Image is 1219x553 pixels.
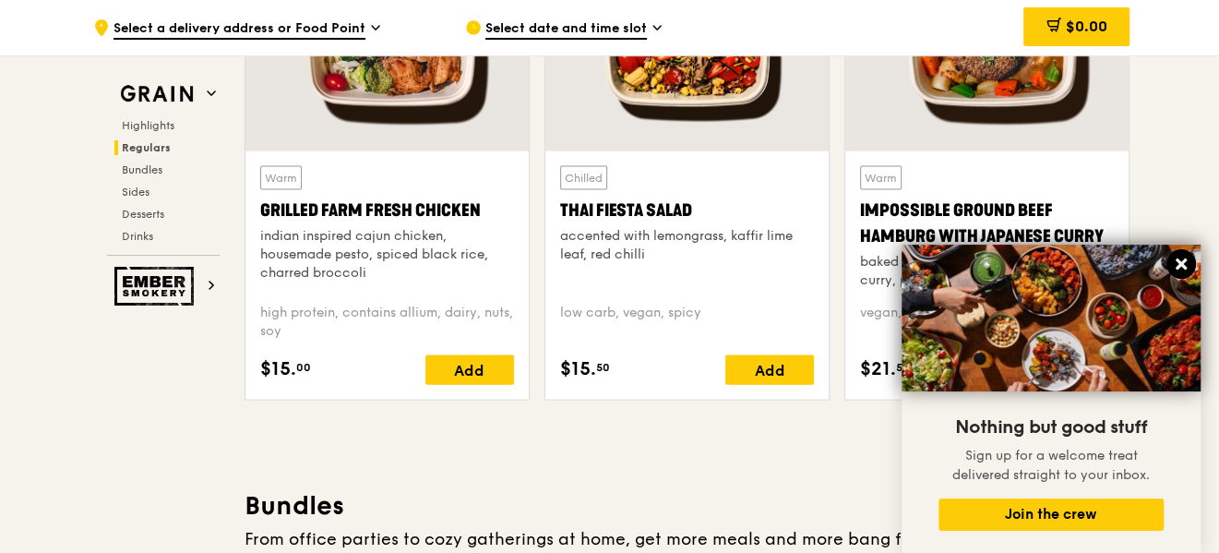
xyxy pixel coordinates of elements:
div: Thai Fiesta Salad [560,198,814,223]
span: Select a delivery address or Food Point [114,19,365,40]
div: Add [725,355,814,385]
span: Desserts [122,208,164,221]
span: Highlights [122,119,174,132]
span: 00 [296,360,311,375]
span: Nothing but good stuff [955,416,1147,439]
h3: Bundles [245,489,1130,523]
span: 50 [896,360,910,375]
img: Grain web logo [114,78,199,111]
span: $0.00 [1065,18,1106,35]
span: Sides [122,186,149,198]
span: Bundles [122,163,162,176]
div: Grilled Farm Fresh Chicken [260,198,514,223]
button: Join the crew [938,499,1164,531]
div: indian inspired cajun chicken, housemade pesto, spiced black rice, charred broccoli [260,227,514,283]
div: baked Impossible hamburg, Japanese curry, poached okra and carrots [860,253,1114,290]
span: Select date and time slot [485,19,647,40]
div: Warm [860,166,902,190]
div: Warm [260,166,302,190]
div: From office parties to cozy gatherings at home, get more meals and more bang for your buck. [245,526,1130,552]
span: $15. [260,355,296,383]
span: Sign up for a welcome treat delivered straight to your inbox. [952,448,1150,483]
div: vegan, contains allium, soy, wheat [860,304,1114,341]
div: low carb, vegan, spicy [560,304,814,341]
span: Drinks [122,230,153,243]
button: Close [1166,249,1196,279]
div: accented with lemongrass, kaffir lime leaf, red chilli [560,227,814,264]
div: Impossible Ground Beef Hamburg with Japanese Curry [860,198,1114,249]
img: DSC07876-Edit02-Large.jpeg [902,245,1201,391]
span: $15. [560,355,596,383]
span: Regulars [122,141,171,154]
img: Ember Smokery web logo [114,267,199,306]
span: 50 [596,360,610,375]
div: high protein, contains allium, dairy, nuts, soy [260,304,514,341]
div: Chilled [560,166,607,190]
div: Add [425,355,514,385]
span: $21. [860,355,896,383]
